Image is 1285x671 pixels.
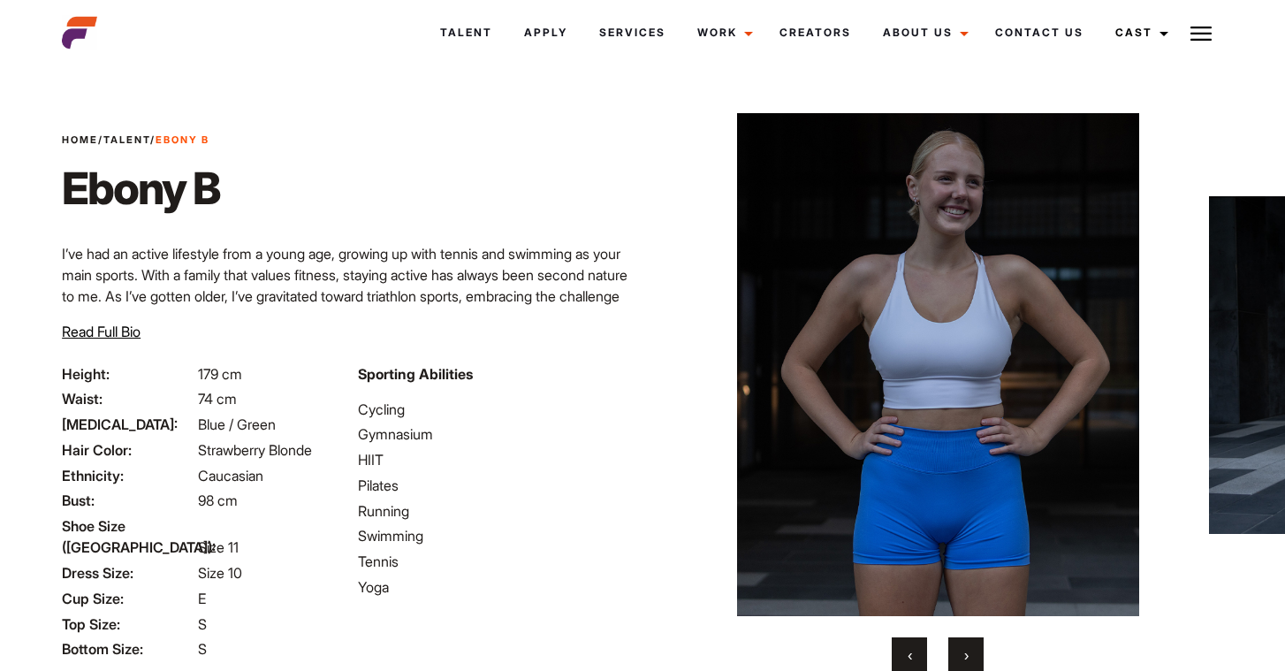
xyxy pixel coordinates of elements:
span: Height: [62,363,194,385]
span: Top Size: [62,614,194,635]
a: Creators [764,9,867,57]
a: Home [62,133,98,146]
span: Caucasian [198,467,263,484]
span: Size 10 [198,564,242,582]
span: Hair Color: [62,439,194,461]
strong: Sporting Abilities [358,365,473,383]
span: Cup Size: [62,588,194,609]
span: Ethnicity: [62,465,194,486]
span: 98 cm [198,492,238,509]
li: Cycling [358,399,632,420]
a: Talent [424,9,508,57]
span: Previous [908,646,912,664]
span: Strawberry Blonde [198,441,312,459]
span: [MEDICAL_DATA]: [62,414,194,435]
h1: Ebony B [62,162,220,215]
span: Blue / Green [198,416,276,433]
li: Tennis [358,551,632,572]
a: Work [681,9,764,57]
img: Burger icon [1190,23,1212,44]
a: Talent [103,133,150,146]
span: E [198,590,206,607]
a: Contact Us [979,9,1099,57]
span: Next [964,646,969,664]
li: Pilates [358,475,632,496]
li: HIIT [358,449,632,470]
a: Apply [508,9,583,57]
span: 74 cm [198,390,237,408]
a: Cast [1099,9,1179,57]
strong: Ebony B [156,133,209,146]
p: I’ve had an active lifestyle from a young age, growing up with tennis and swimming as your main s... [62,243,632,370]
a: About Us [867,9,979,57]
span: Read Full Bio [62,323,141,340]
li: Yoga [358,576,632,598]
span: Dress Size: [62,562,194,583]
span: Bottom Size: [62,638,194,660]
span: Bust: [62,490,194,511]
span: Waist: [62,388,194,409]
span: Shoe Size ([GEOGRAPHIC_DATA]): [62,515,194,558]
span: / / [62,133,209,148]
span: S [198,640,207,658]
span: 179 cm [198,365,242,383]
a: Services [583,9,681,57]
li: Gymnasium [358,423,632,445]
button: Read Full Bio [62,321,141,342]
li: Swimming [358,525,632,546]
span: Size 11 [198,538,239,556]
li: Running [358,500,632,522]
img: cropped-aefm-brand-fav-22-square.png [62,15,97,50]
span: S [198,615,207,633]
